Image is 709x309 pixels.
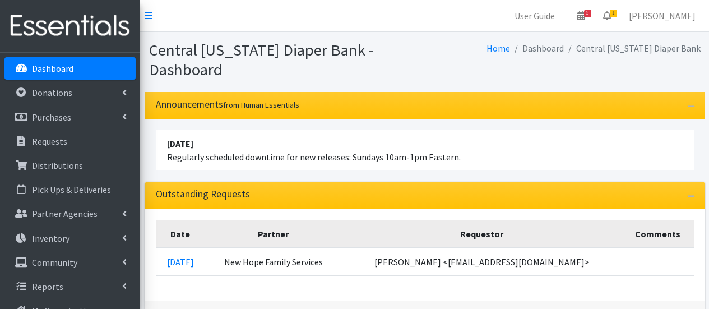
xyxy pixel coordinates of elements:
td: [PERSON_NAME] <[EMAIL_ADDRESS][DOMAIN_NAME]> [342,248,622,276]
a: [DATE] [167,256,194,268]
p: Pick Ups & Deliveries [32,184,111,195]
li: Dashboard [510,40,564,57]
li: Regularly scheduled downtime for new releases: Sundays 10am-1pm Eastern. [156,130,694,170]
a: Purchases [4,106,136,128]
a: Donations [4,81,136,104]
p: Distributions [32,160,83,171]
a: 5 [568,4,594,27]
a: [PERSON_NAME] [620,4,705,27]
a: 1 [594,4,620,27]
p: Donations [32,87,72,98]
h3: Announcements [156,99,299,110]
a: Dashboard [4,57,136,80]
a: Inventory [4,227,136,250]
a: Partner Agencies [4,202,136,225]
th: Comments [622,220,693,248]
a: Distributions [4,154,136,177]
li: Central [US_STATE] Diaper Bank [564,40,701,57]
th: Requestor [342,220,622,248]
a: Home [486,43,510,54]
a: Reports [4,275,136,298]
th: Partner [205,220,342,248]
small: from Human Essentials [223,100,299,110]
h3: Outstanding Requests [156,188,250,200]
p: Community [32,257,77,268]
a: Pick Ups & Deliveries [4,178,136,201]
span: 1 [610,10,617,17]
p: Reports [32,281,63,292]
span: 5 [584,10,591,17]
h1: Central [US_STATE] Diaper Bank - Dashboard [149,40,421,79]
th: Date [156,220,205,248]
p: Requests [32,136,67,147]
a: Community [4,251,136,274]
a: User Guide [506,4,564,27]
a: Requests [4,130,136,153]
p: Dashboard [32,63,73,74]
td: New Hope Family Services [205,248,342,276]
p: Partner Agencies [32,208,98,219]
p: Purchases [32,112,71,123]
strong: [DATE] [167,138,193,149]
img: HumanEssentials [4,7,136,45]
p: Inventory [32,233,69,244]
